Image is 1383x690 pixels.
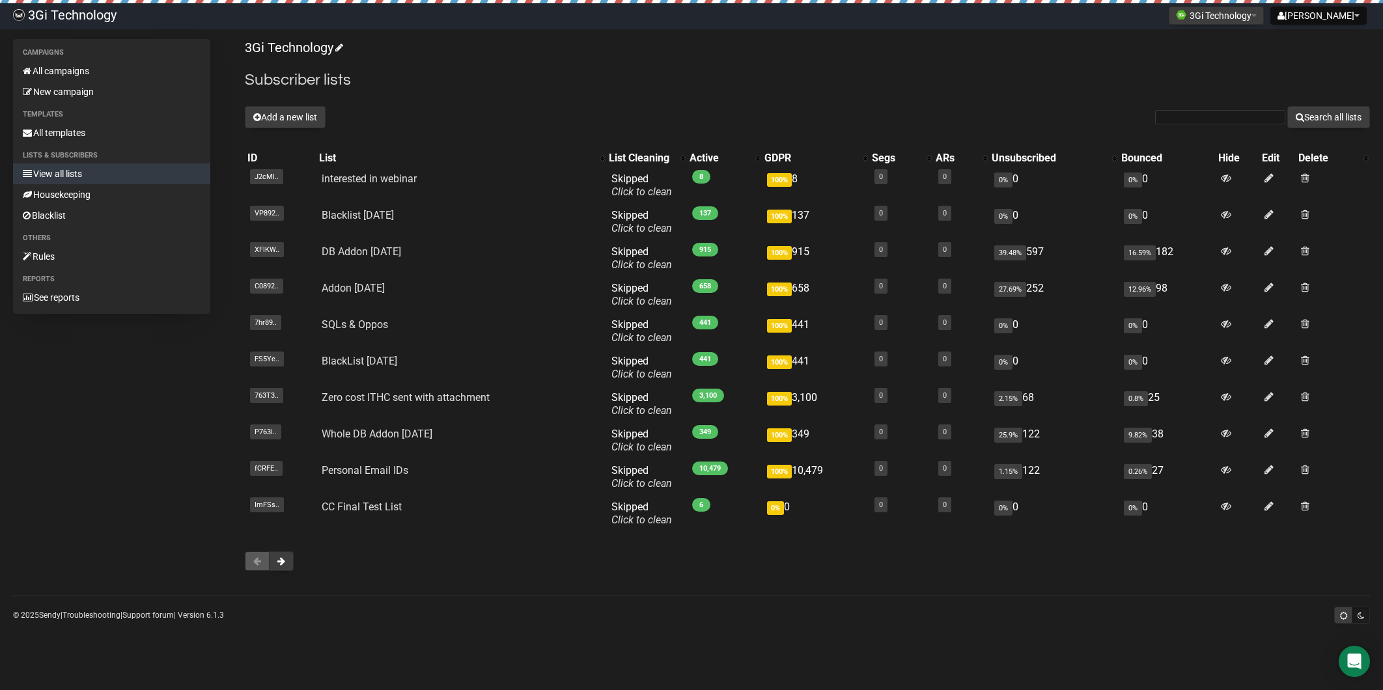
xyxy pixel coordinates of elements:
[13,246,210,267] a: Rules
[989,459,1119,495] td: 122
[989,240,1119,277] td: 597
[879,318,883,327] a: 0
[989,313,1119,350] td: 0
[690,152,749,165] div: Active
[989,277,1119,313] td: 252
[250,497,284,512] span: ImFSs..
[767,319,792,333] span: 100%
[943,428,947,436] a: 0
[1124,391,1148,406] span: 0.8%
[611,331,672,344] a: Click to clean
[611,318,672,344] span: Skipped
[316,149,606,167] th: List: No sort applied, activate to apply an ascending sort
[989,422,1119,459] td: 122
[611,368,672,380] a: Click to clean
[692,462,728,475] span: 10,479
[611,514,672,526] a: Click to clean
[1124,318,1142,333] span: 0%
[245,149,316,167] th: ID: No sort applied, sorting is disabled
[250,424,281,439] span: P763i..
[692,316,718,329] span: 441
[989,204,1119,240] td: 0
[611,186,672,198] a: Click to clean
[1124,464,1152,479] span: 0.26%
[13,81,210,102] a: New campaign
[994,355,1013,370] span: 0%
[994,318,1013,333] span: 0%
[611,428,672,453] span: Skipped
[13,45,210,61] li: Campaigns
[692,279,718,293] span: 658
[250,315,281,330] span: 7hr89..
[989,386,1119,422] td: 68
[606,149,687,167] th: List Cleaning: No sort applied, activate to apply an ascending sort
[1119,167,1216,204] td: 0
[13,122,210,143] a: All templates
[989,167,1119,204] td: 0
[13,61,210,81] a: All campaigns
[879,245,883,254] a: 0
[611,464,672,490] span: Skipped
[322,172,417,185] a: interested in webinar
[13,205,210,226] a: Blacklist
[1119,240,1216,277] td: 182
[879,209,883,217] a: 0
[943,318,947,327] a: 0
[611,258,672,271] a: Click to clean
[39,611,61,620] a: Sendy
[994,464,1022,479] span: 1.15%
[611,404,672,417] a: Click to clean
[767,173,792,187] span: 100%
[943,355,947,363] a: 0
[1298,152,1357,165] div: Delete
[943,172,947,181] a: 0
[13,163,210,184] a: View all lists
[869,149,932,167] th: Segs: No sort applied, activate to apply an ascending sort
[1124,428,1152,443] span: 9.82%
[872,152,919,165] div: Segs
[1124,245,1156,260] span: 16.59%
[1339,646,1370,677] div: Open Intercom Messenger
[762,386,869,422] td: 3,100
[879,501,883,509] a: 0
[1119,149,1216,167] th: Bounced: No sort applied, sorting is disabled
[1287,106,1370,128] button: Search all lists
[609,152,674,165] div: List Cleaning
[943,245,947,254] a: 0
[762,167,869,204] td: 8
[1169,7,1264,25] button: 3Gi Technology
[1259,149,1296,167] th: Edit: No sort applied, sorting is disabled
[1124,282,1156,297] span: 12.96%
[611,172,672,198] span: Skipped
[767,246,792,260] span: 100%
[994,245,1026,260] span: 39.48%
[13,287,210,308] a: See reports
[762,277,869,313] td: 658
[13,230,210,246] li: Others
[692,425,718,439] span: 349
[989,350,1119,386] td: 0
[767,392,792,406] span: 100%
[250,461,283,476] span: fCRFE..
[762,422,869,459] td: 349
[687,149,762,167] th: Active: No sort applied, activate to apply an ascending sort
[762,459,869,495] td: 10,479
[1270,7,1367,25] button: [PERSON_NAME]
[762,149,869,167] th: GDPR: No sort applied, activate to apply an ascending sort
[1124,501,1142,516] span: 0%
[879,172,883,181] a: 0
[879,282,883,290] a: 0
[250,206,284,221] span: VP892..
[994,209,1013,224] span: 0%
[1119,459,1216,495] td: 27
[250,388,283,403] span: 763T3..
[943,282,947,290] a: 0
[611,295,672,307] a: Click to clean
[692,352,718,366] span: 441
[1124,172,1142,187] span: 0%
[245,106,326,128] button: Add a new list
[1119,204,1216,240] td: 0
[1119,350,1216,386] td: 0
[943,501,947,509] a: 0
[13,148,210,163] li: Lists & subscribers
